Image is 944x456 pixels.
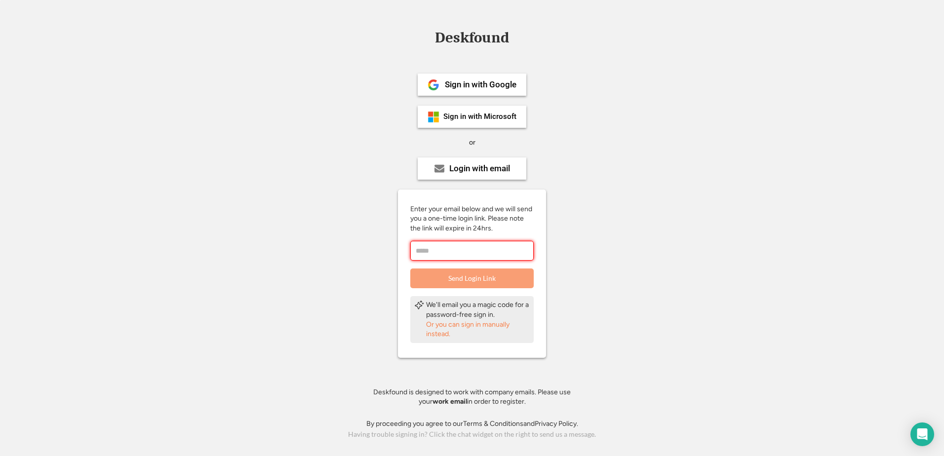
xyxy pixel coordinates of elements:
[426,300,530,319] div: We'll email you a magic code for a password-free sign in.
[426,320,530,339] div: Or you can sign in manually instead.
[535,419,578,428] a: Privacy Policy.
[449,164,510,173] div: Login with email
[469,138,475,148] div: or
[428,111,439,123] img: ms-symbollockup_mssymbol_19.png
[428,79,439,91] img: 1024px-Google__G__Logo.svg.png
[910,422,934,446] div: Open Intercom Messenger
[366,419,578,429] div: By proceeding you agree to our and
[430,30,514,45] div: Deskfound
[443,113,516,120] div: Sign in with Microsoft
[410,268,534,288] button: Send Login Link
[433,397,467,406] strong: work email
[361,387,583,407] div: Deskfound is designed to work with company emails. Please use your in order to register.
[445,80,516,89] div: Sign in with Google
[463,419,523,428] a: Terms & Conditions
[410,204,534,233] div: Enter your email below and we will send you a one-time login link. Please note the link will expi...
